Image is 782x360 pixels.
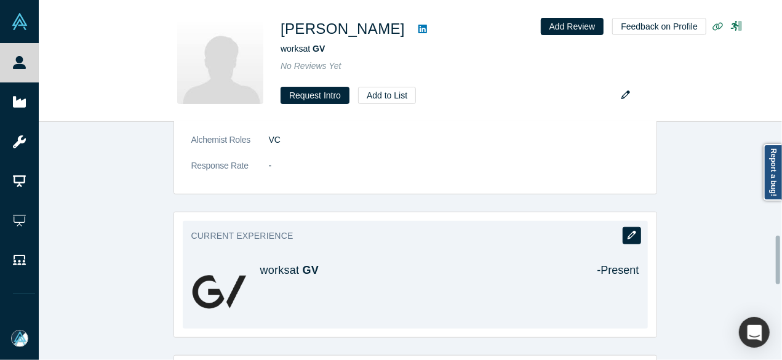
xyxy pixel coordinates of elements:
img: Erik Nordlander's Profile Image [177,18,263,104]
img: Alchemist Vault Logo [11,13,28,30]
button: Request Intro [281,87,349,104]
dt: Response Rate [191,159,269,185]
h4: works at [260,264,580,278]
button: Feedback on Profile [612,18,706,35]
span: works at [281,44,325,54]
h3: Current Experience [191,230,622,242]
a: GV [303,264,319,276]
dt: Alchemist Roles [191,134,269,159]
div: - Present [580,264,639,320]
button: Add to List [358,87,416,104]
h1: [PERSON_NAME] [281,18,405,40]
button: Add Review [541,18,604,35]
a: GV [313,44,325,54]
a: Report a bug! [764,144,782,201]
img: GV's Logo [191,264,247,320]
img: Mia Scott's Account [11,330,28,347]
dd: - [269,159,639,172]
span: No Reviews Yet [281,61,341,71]
dd: VC [269,134,639,146]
